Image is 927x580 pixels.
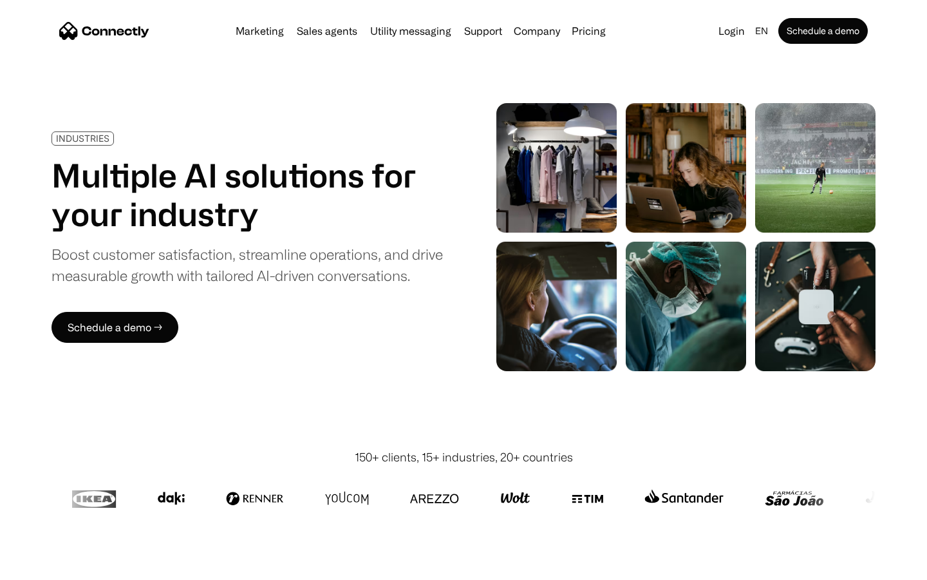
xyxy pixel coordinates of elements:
h1: Multiple AI solutions for your industry [51,156,443,233]
div: en [755,22,768,40]
a: Support [459,26,507,36]
a: Login [713,22,750,40]
a: Pricing [566,26,611,36]
ul: Language list [26,557,77,575]
a: Marketing [230,26,289,36]
aside: Language selected: English [13,556,77,575]
div: Boost customer satisfaction, streamline operations, and drive measurable growth with tailored AI-... [51,244,443,286]
a: Utility messaging [365,26,456,36]
a: Schedule a demo → [51,312,178,343]
div: 150+ clients, 15+ industries, 20+ countries [355,449,573,466]
div: INDUSTRIES [56,133,109,143]
a: Sales agents [292,26,362,36]
a: Schedule a demo [778,18,868,44]
div: Company [514,22,560,40]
